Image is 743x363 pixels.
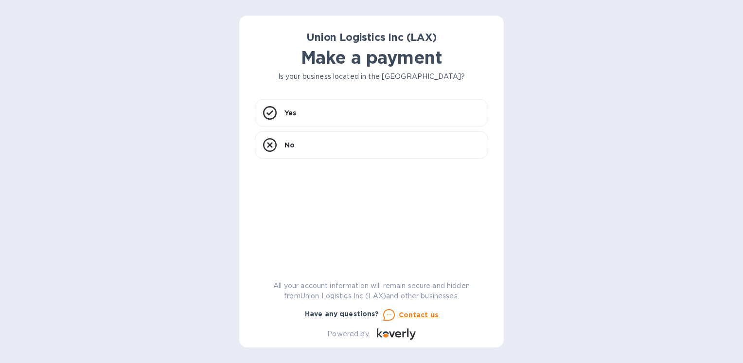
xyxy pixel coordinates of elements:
[255,47,488,68] h1: Make a payment
[255,72,488,82] p: Is your business located in the [GEOGRAPHIC_DATA]?
[327,329,369,339] p: Powered by
[255,281,488,301] p: All your account information will remain secure and hidden from Union Logistics Inc (LAX) and oth...
[305,310,379,318] b: Have any questions?
[306,31,437,43] b: Union Logistics Inc (LAX)
[284,108,296,118] p: Yes
[284,140,295,150] p: No
[399,311,439,319] u: Contact us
